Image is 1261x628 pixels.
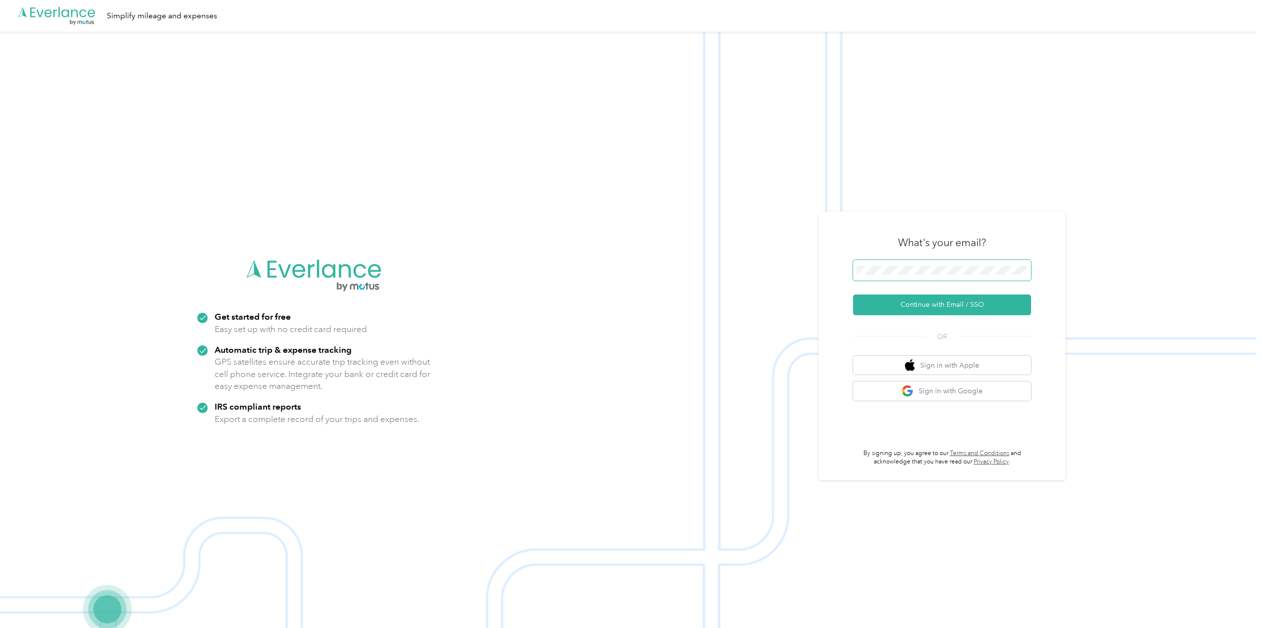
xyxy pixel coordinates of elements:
[215,401,301,412] strong: IRS compliant reports
[925,332,959,342] span: OR
[215,413,419,425] p: Export a complete record of your trips and expenses.
[853,381,1031,401] button: google logoSign in with Google
[215,311,291,322] strong: Get started for free
[215,323,367,335] p: Easy set up with no credit card required
[901,385,914,397] img: google logo
[215,356,431,392] p: GPS satellites ensure accurate trip tracking even without cell phone service. Integrate your bank...
[853,294,1031,315] button: Continue with Email / SSO
[853,449,1031,466] p: By signing up, you agree to our and acknowledge that you have read our .
[974,458,1009,465] a: Privacy Policy
[853,356,1031,375] button: apple logoSign in with Apple
[905,359,915,372] img: apple logo
[898,236,986,250] h3: What's your email?
[950,450,1009,457] a: Terms and Conditions
[107,10,217,22] div: Simplify mileage and expenses
[215,344,352,355] strong: Automatic trip & expense tracking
